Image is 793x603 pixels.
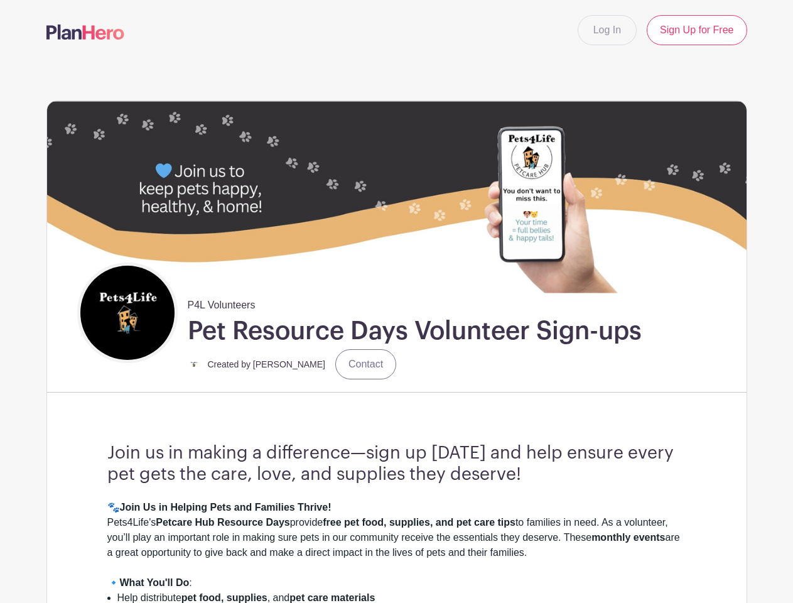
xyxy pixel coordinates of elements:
[188,358,200,371] img: small%20square%20logo.jpg
[208,359,326,369] small: Created by [PERSON_NAME]
[107,575,686,590] div: 🔹 :
[107,500,686,575] div: 🐾 Pets4Life's provide to families in need. As a volunteer, you’ll play an important role in makin...
[47,101,747,293] img: 40210%20Zip%20(7).jpg
[335,349,396,379] a: Contact
[80,266,175,360] img: square%20black%20logo%20FB%20profile.jpg
[156,517,289,528] strong: Petcare Hub Resource Days
[46,24,124,40] img: logo-507f7623f17ff9eddc593b1ce0a138ce2505c220e1c5a4e2b4648c50719b7d32.svg
[591,532,665,543] strong: monthly events
[107,443,686,485] h3: Join us in making a difference—sign up [DATE] and help ensure every pet gets the care, love, and ...
[120,502,332,513] strong: Join Us in Helping Pets and Families Thrive!
[578,15,637,45] a: Log In
[323,517,515,528] strong: free pet food, supplies, and pet care tips
[289,592,375,603] strong: pet care materials
[120,577,190,588] strong: What You'll Do
[188,315,642,347] h1: Pet Resource Days Volunteer Sign-ups
[647,15,747,45] a: Sign Up for Free
[188,293,256,313] span: P4L Volunteers
[181,592,267,603] strong: pet food, supplies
